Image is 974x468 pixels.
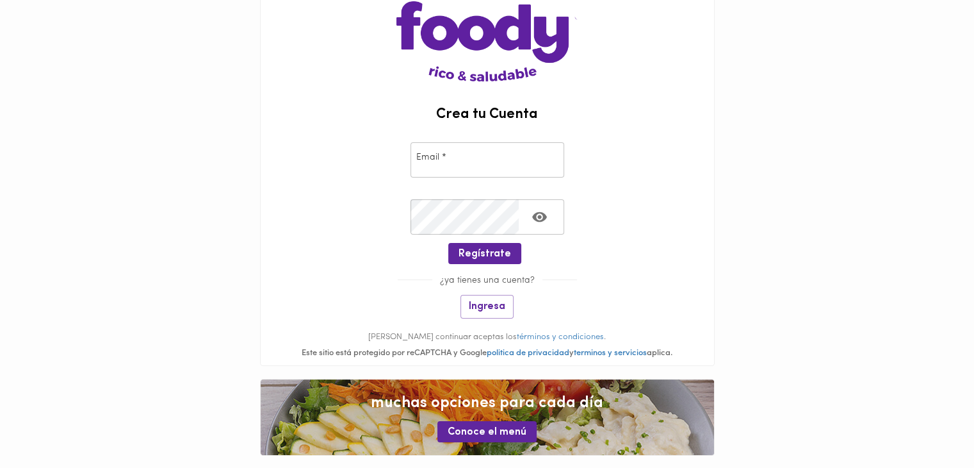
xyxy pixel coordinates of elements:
[437,421,537,442] button: Conoce el menú
[448,243,521,264] button: Regístrate
[900,394,961,455] iframe: Messagebird Livechat Widget
[517,333,604,341] a: términos y condiciones
[410,142,564,178] input: pepitoperez@gmail.com
[432,276,542,285] span: ¿ya tienes una cuenta?
[574,349,647,357] a: terminos y servicios
[459,248,511,260] span: Regístrate
[261,331,714,344] p: [PERSON_NAME] continuar aceptas los .
[469,301,505,313] span: Ingresa
[487,349,569,357] a: politica de privacidad
[261,107,714,122] h2: Crea tu Cuenta
[261,347,714,360] div: Este sitio está protegido por reCAPTCHA y Google y aplica.
[448,426,526,439] span: Conoce el menú
[460,295,514,319] button: Ingresa
[524,201,555,233] button: Toggle password visibility
[273,392,701,414] span: muchas opciones para cada día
